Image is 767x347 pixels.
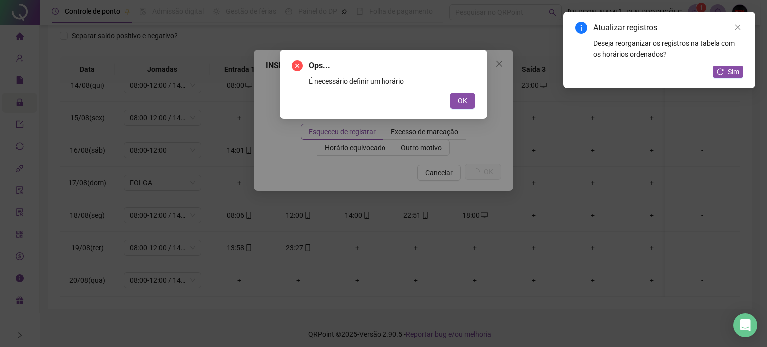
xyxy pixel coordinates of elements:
[450,93,475,109] button: OK
[309,60,475,72] span: Ops...
[733,313,757,337] div: Open Intercom Messenger
[593,38,743,60] div: Deseja reorganizar os registros na tabela com os horários ordenados?
[734,24,741,31] span: close
[292,60,303,71] span: close-circle
[728,66,739,77] span: Sim
[575,22,587,34] span: info-circle
[713,66,743,78] button: Sim
[309,76,475,87] div: É necessário definir um horário
[593,22,743,34] div: Atualizar registros
[717,68,724,75] span: reload
[732,22,743,33] a: Close
[458,95,467,106] span: OK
